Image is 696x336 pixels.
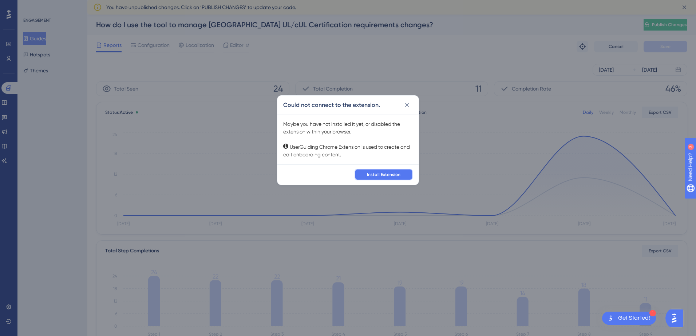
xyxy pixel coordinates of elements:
span: Install Extension [367,172,400,177]
div: Maybe you have not installed it yet, or disabled the extension within your browser. UserGuiding C... [283,120,413,159]
div: Get Started! [618,314,650,322]
h2: Could not connect to the extension. [283,101,380,109]
div: Open Get Started! checklist, remaining modules: 1 [602,312,656,325]
span: Need Help? [17,2,46,11]
div: 1 [649,310,656,316]
iframe: UserGuiding AI Assistant Launcher [665,307,687,329]
img: launcher-image-alternative-text [606,314,615,323]
div: 3 [51,4,53,9]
